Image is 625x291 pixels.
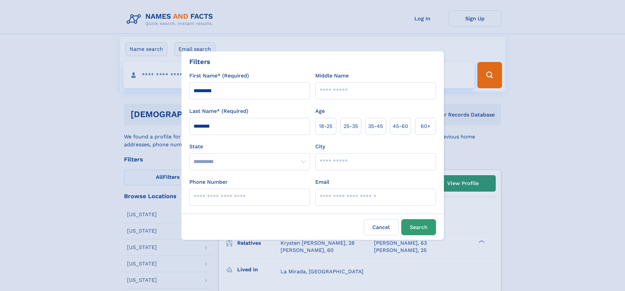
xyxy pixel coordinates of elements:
[189,57,210,67] div: Filters
[315,72,349,80] label: Middle Name
[189,72,249,80] label: First Name* (Required)
[189,143,310,151] label: State
[315,143,325,151] label: City
[189,107,248,115] label: Last Name* (Required)
[368,122,383,130] span: 35‑45
[319,122,332,130] span: 18‑25
[393,122,408,130] span: 45‑60
[344,122,358,130] span: 25‑35
[315,107,325,115] label: Age
[421,122,430,130] span: 60+
[401,219,436,235] button: Search
[364,219,399,235] label: Cancel
[189,178,228,186] label: Phone Number
[315,178,329,186] label: Email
